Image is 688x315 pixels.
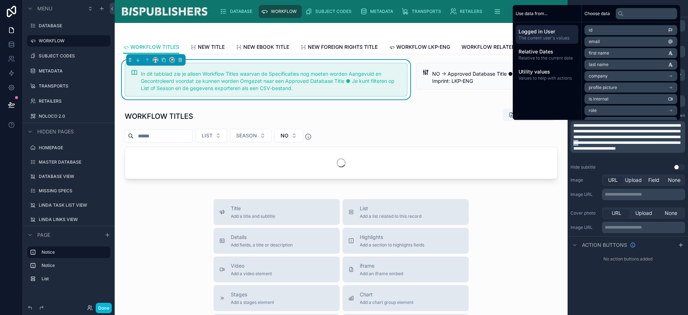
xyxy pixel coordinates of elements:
[231,262,272,269] span: Video
[462,41,515,55] a: WORKFLOW RELATED
[231,291,274,298] span: Stages
[582,241,627,249] span: Action buttons
[39,188,109,194] label: MISSING SPECS
[625,177,642,184] span: Upload
[570,121,685,153] div: scrollable content
[519,35,575,41] span: The current user's values
[360,291,414,298] span: Chart
[259,5,302,18] a: WORKFLOW
[39,68,109,74] label: METADATA
[635,210,652,217] span: Upload
[519,75,575,81] span: Values to help with actions
[612,210,621,217] span: URL
[198,43,225,51] span: NEW TITLE
[191,41,225,55] a: NEW TITLE
[360,300,414,305] span: Add a chart group element
[141,71,395,91] span: In dit tabblad zie je alleen Workflow Titles waarvan de Specificaties nog moeten worden Aangevuld...
[231,242,293,248] span: Add fields, a title or description
[236,41,289,55] a: NEW EBOOK TITLE
[231,205,275,212] span: Title
[343,257,469,282] button: iframeAdd an iframe embed
[412,9,441,14] span: TRANSPORTS
[602,189,685,200] div: scrollable content
[39,23,109,29] label: DATABASE
[360,213,421,219] span: Add a list related to this record
[230,9,252,14] span: DATABASE
[301,41,378,55] a: NEW FOREIGN RIGHTS TITLE
[519,48,575,55] span: Relative Dates
[37,231,50,239] span: Page
[570,225,599,230] label: Image URL
[123,41,179,54] a: WORKFLOW TITLES
[343,199,469,225] button: ListAdd a list related to this record
[584,11,610,17] span: Choose data
[42,263,107,268] label: Notice
[360,242,424,248] span: Add a section to highlights fields
[360,271,403,277] span: Add an iframe embed
[39,217,109,222] label: LINDA LINKS VIEW
[214,199,340,225] button: TitleAdd a title and subtitle
[141,70,401,92] div: In dit tabblad zie je alleen Workflow Titles waarvan de Specificaties nog moeten worden Aangevuld...
[39,145,109,151] label: HOMEPAGE
[665,210,677,217] span: None
[120,6,209,17] img: App logo
[39,38,106,44] label: WORKFLOW
[39,113,109,119] label: NOLOCO 2.0
[96,303,112,313] button: Done
[462,43,515,51] span: WORKFLOW RELATED
[39,98,109,104] label: RETAILERS
[396,43,450,51] span: WORKFLOW LKP-ENG
[358,5,398,18] a: METADATA
[570,177,599,183] label: Image
[513,22,581,87] div: scrollable content
[448,5,487,18] a: RETAILERS
[608,177,618,184] span: URL
[23,243,115,292] div: scrollable content
[360,205,421,212] span: List
[214,285,340,311] button: StagesAdd a stages element
[39,53,109,59] label: SUBJECT CODES
[648,177,659,184] span: Field
[343,285,469,311] button: ChartAdd a chart group element
[360,262,403,269] span: iframe
[39,83,109,89] label: TRANSPORTS
[370,9,393,14] span: METADATA
[231,213,275,219] span: Add a title and subtitle
[389,41,450,55] a: WORKFLOW LKP-ENG
[39,202,109,208] label: LINDA TASK LIST VIEW
[400,5,446,18] a: TRANSPORTS
[39,159,109,165] label: MASTER DATABASE
[243,43,289,51] span: NEW EBOOK TITLE
[568,253,688,265] div: No action buttons added
[360,234,424,241] span: Highlights
[315,9,352,14] span: SUBJECT CODES
[214,4,539,19] div: scrollable content
[231,300,274,305] span: Add a stages element
[271,9,297,14] span: WORKFLOW
[214,228,340,254] button: DetailsAdd fields, a title or description
[516,11,548,17] span: Use data from...
[39,174,109,179] label: DATABASE VIEW
[570,210,599,216] label: Cover photo
[42,249,105,255] label: Notice
[231,271,272,277] span: Add a video element
[37,128,74,135] span: Hidden pages
[519,68,575,75] span: Utility values
[343,228,469,254] button: HighlightsAdd a section to highlights fields
[668,177,680,184] span: None
[519,28,575,35] span: Logged in User
[303,5,357,18] a: SUBJECT CODES
[308,43,378,51] span: NEW FOREIGN RIGHTS TITLE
